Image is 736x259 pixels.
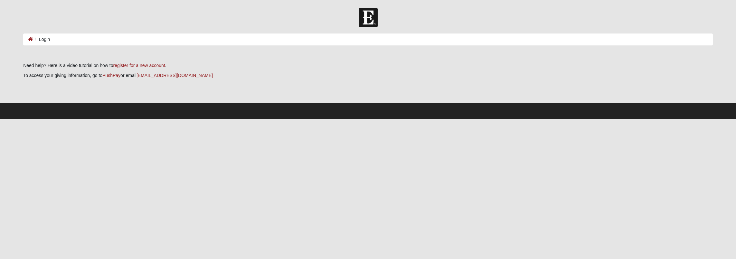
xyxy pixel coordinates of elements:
[113,63,165,68] a: register for a new account
[23,72,713,79] p: To access your giving information, go to or email
[23,62,713,69] p: Need help? Here is a video tutorial on how to .
[137,73,213,78] a: [EMAIL_ADDRESS][DOMAIN_NAME]
[359,8,378,27] img: Church of Eleven22 Logo
[33,36,50,43] li: Login
[102,73,120,78] a: PushPay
